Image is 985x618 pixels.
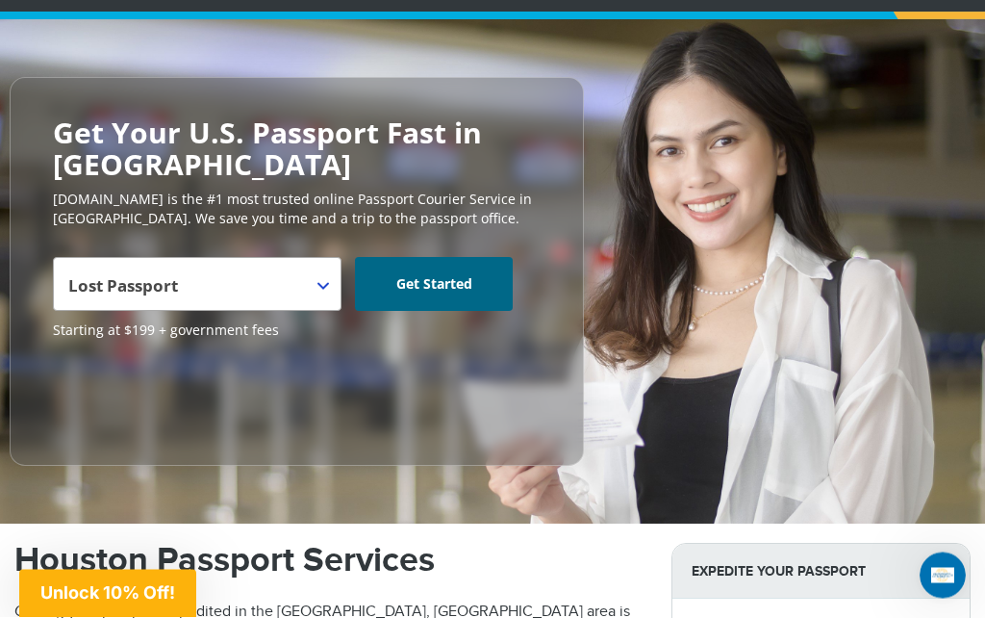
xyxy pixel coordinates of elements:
[68,266,321,320] span: Lost Passport
[672,545,970,600] strong: Expedite Your Passport
[53,191,541,229] p: [DOMAIN_NAME] is the #1 most trusted online Passport Courier Service in [GEOGRAPHIC_DATA]. We sav...
[19,570,196,618] div: Unlock 10% Off!
[14,544,643,579] h1: Houston Passport Services
[53,322,541,341] span: Starting at $199 + government fees
[53,117,541,181] h2: Get Your U.S. Passport Fast in [GEOGRAPHIC_DATA]
[355,258,513,312] a: Get Started
[920,553,966,599] iframe: Intercom live chat
[40,582,175,603] span: Unlock 10% Off!
[53,258,341,312] span: Lost Passport
[53,350,197,447] iframe: Customer reviews powered by Trustpilot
